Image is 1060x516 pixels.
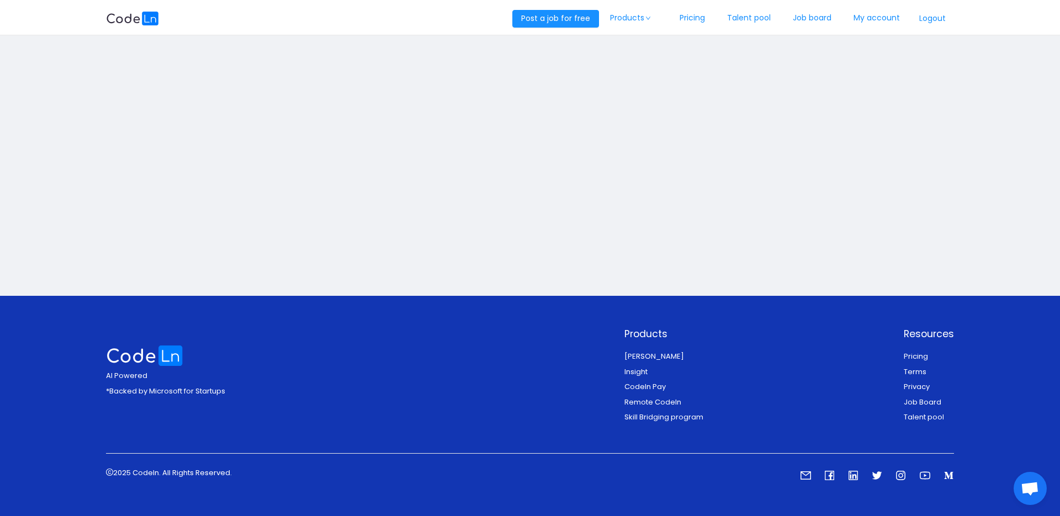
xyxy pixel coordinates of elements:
i: icon: linkedin [848,470,858,481]
a: icon: youtube [920,471,930,482]
a: icon: twitter [872,471,882,482]
p: Products [624,327,703,341]
i: icon: facebook [824,470,835,481]
i: icon: copyright [106,469,113,476]
img: logobg.f302741d.svg [106,12,159,25]
a: icon: instagram [895,471,906,482]
a: [PERSON_NAME] [624,351,684,361]
i: icon: mail [801,470,811,481]
a: Codeln Pay [624,381,666,392]
a: Post a job for free [512,13,599,24]
p: *Backed by Microsoft for Startups [106,386,225,397]
a: Skill Bridging program [624,412,703,422]
button: Post a job for free [512,10,599,28]
i: icon: twitter [872,470,882,481]
img: logo [106,345,183,366]
a: Talent pool [904,412,944,422]
i: icon: instagram [895,470,906,481]
a: Terms [904,366,926,377]
a: Pricing [904,351,928,361]
a: icon: facebook [824,471,835,482]
a: Remote Codeln [624,397,681,407]
a: Insight [624,366,648,377]
a: Privacy [904,381,930,392]
p: 2025 Codeln. All Rights Reserved. [106,467,232,478]
i: icon: youtube [920,470,930,481]
i: icon: down [645,15,651,21]
i: icon: medium [944,470,954,481]
a: icon: medium [944,471,954,482]
a: Job Board [904,397,941,407]
span: AI Powered [106,370,147,381]
button: Logout [911,10,954,28]
div: Open chat [1014,472,1047,505]
p: Resources [904,327,954,341]
a: icon: mail [801,471,811,482]
a: icon: linkedin [848,471,858,482]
